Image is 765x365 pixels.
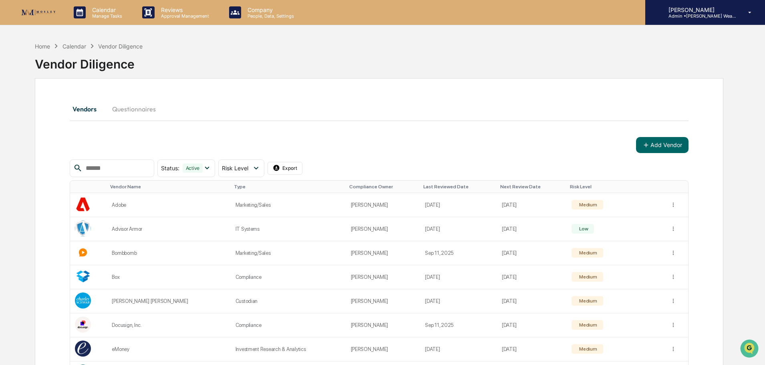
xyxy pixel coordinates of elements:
a: Powered byPylon [56,198,97,205]
p: People, Data, Settings [241,13,298,19]
div: Medium [578,250,597,256]
span: • [66,131,69,137]
td: Compliance [231,313,346,337]
p: Manage Tasks [86,13,126,19]
td: [DATE] [497,217,567,241]
div: Toggle SortBy [349,184,417,190]
div: Low [578,226,588,232]
div: Advisor Armor [112,226,225,232]
img: Tammy Steffen [8,101,21,114]
p: Company [241,6,298,13]
div: Home [35,43,50,50]
span: Pylon [80,199,97,205]
p: Approval Management [155,13,213,19]
img: 1746055101610-c473b297-6a78-478c-a979-82029cc54cd1 [8,61,22,76]
td: [PERSON_NAME] [346,241,421,265]
p: Admin • [PERSON_NAME] Wealth [662,13,737,19]
td: [DATE] [420,217,497,241]
div: Toggle SortBy [500,184,564,190]
p: How can we help? [8,17,146,30]
div: Toggle SortBy [234,184,343,190]
img: Vendor Logo [75,292,91,309]
div: Medium [578,202,597,208]
td: [DATE] [420,337,497,361]
iframe: Open customer support [739,339,761,360]
span: Risk Level [222,165,248,171]
td: Sep 11, 2025 [420,313,497,337]
td: [PERSON_NAME] [346,193,421,217]
div: Toggle SortBy [110,184,227,190]
div: Bombbomb [112,250,225,256]
td: [DATE] [420,193,497,217]
span: [PERSON_NAME] [25,109,65,115]
button: Vendors [70,99,106,119]
img: 8933085812038_c878075ebb4cc5468115_72.jpg [17,61,31,76]
div: Medium [578,274,597,280]
td: Compliance [231,265,346,289]
div: Toggle SortBy [570,184,662,190]
div: Past conversations [8,89,54,95]
td: Marketing/Sales [231,193,346,217]
div: [PERSON_NAME] [PERSON_NAME] [112,298,225,304]
div: Box [112,274,225,280]
button: Questionnaires [106,99,162,119]
div: Active [183,163,203,173]
td: [PERSON_NAME] [346,265,421,289]
div: Toggle SortBy [76,184,104,190]
span: [PERSON_NAME] [25,131,65,137]
td: [DATE] [497,193,567,217]
div: Toggle SortBy [672,184,685,190]
div: Calendar [62,43,86,50]
img: Vendor Logo [75,317,91,333]
div: Medium [578,346,597,352]
img: Vendor Logo [75,341,91,357]
a: 🗄️Attestations [55,161,103,175]
button: Start new chat [136,64,146,73]
div: Start new chat [36,61,131,69]
td: Custodian [231,289,346,313]
td: Marketing/Sales [231,241,346,265]
div: 🔎 [8,180,14,186]
span: Preclearance [16,164,52,172]
div: We're available if you need us! [36,69,110,76]
td: [PERSON_NAME] [346,337,421,361]
div: Vendor Diligence [98,43,143,50]
button: Add Vendor [636,137,688,153]
td: [DATE] [497,313,567,337]
span: Status : [161,165,179,171]
img: Tammy Steffen [8,123,21,136]
button: See all [124,87,146,97]
img: logo [19,7,58,18]
div: Medium [578,298,597,304]
div: Toggle SortBy [423,184,494,190]
button: Export [268,162,303,175]
td: [DATE] [497,265,567,289]
span: [DATE] [71,109,87,115]
a: 🔎Data Lookup [5,176,54,190]
td: [DATE] [497,337,567,361]
td: Sep 11, 2025 [420,241,497,265]
a: 🖐️Preclearance [5,161,55,175]
div: 🗄️ [58,165,64,171]
td: IT Systems [231,217,346,241]
td: [DATE] [420,289,497,313]
div: Vendor Diligence [35,50,723,71]
img: Vendor Logo [75,244,91,260]
img: Vendor Logo [75,220,91,236]
div: Adobe [112,202,225,208]
div: secondary tabs example [70,99,688,119]
td: [PERSON_NAME] [346,217,421,241]
td: [DATE] [497,289,567,313]
div: eMoney [112,346,225,352]
div: Medium [578,322,597,328]
td: [DATE] [420,265,497,289]
td: [PERSON_NAME] [346,313,421,337]
div: 🖐️ [8,165,14,171]
td: Investment Research & Analytics [231,337,346,361]
td: [DATE] [497,241,567,265]
span: • [66,109,69,115]
span: [DATE] [71,131,87,137]
img: Vendor Logo [75,268,91,284]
